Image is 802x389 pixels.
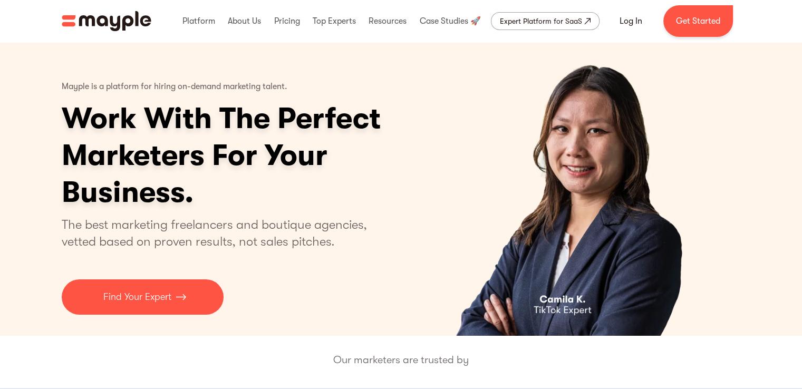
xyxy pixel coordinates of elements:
[366,4,409,38] div: Resources
[491,12,600,30] a: Expert Platform for SaaS
[607,8,655,34] a: Log In
[271,4,302,38] div: Pricing
[500,15,582,27] div: Expert Platform for SaaS
[225,4,264,38] div: About Us
[663,5,733,37] a: Get Started
[180,4,218,38] div: Platform
[62,216,380,250] p: The best marketing freelancers and boutique agencies, vetted based on proven results, not sales p...
[310,4,359,38] div: Top Experts
[62,279,224,315] a: Find Your Expert
[411,42,741,336] div: carousel
[62,11,151,31] a: home
[62,11,151,31] img: Mayple logo
[411,42,741,336] div: 3 of 5
[103,290,171,304] p: Find Your Expert
[62,100,462,211] h1: Work With The Perfect Marketers For Your Business.
[62,74,287,100] p: Mayple is a platform for hiring on-demand marketing talent.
